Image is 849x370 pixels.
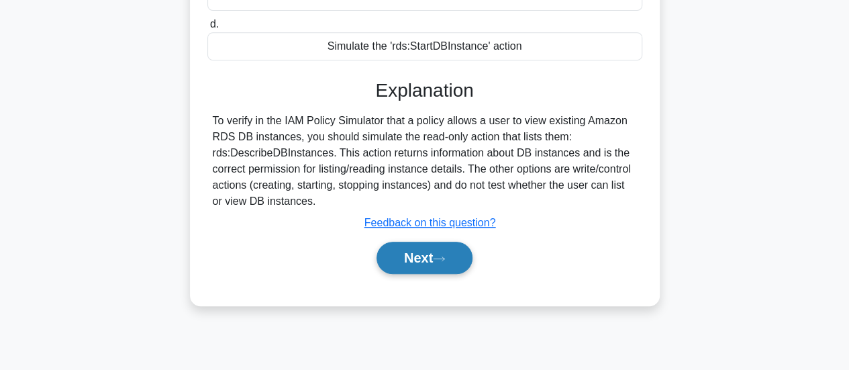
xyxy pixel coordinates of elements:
[207,32,642,60] div: Simulate the 'rds:StartDBInstance' action
[215,79,634,102] h3: Explanation
[213,113,637,210] div: To verify in the IAM Policy Simulator that a policy allows a user to view existing Amazon RDS DB ...
[364,217,496,228] a: Feedback on this question?
[377,242,472,274] button: Next
[210,18,219,30] span: d.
